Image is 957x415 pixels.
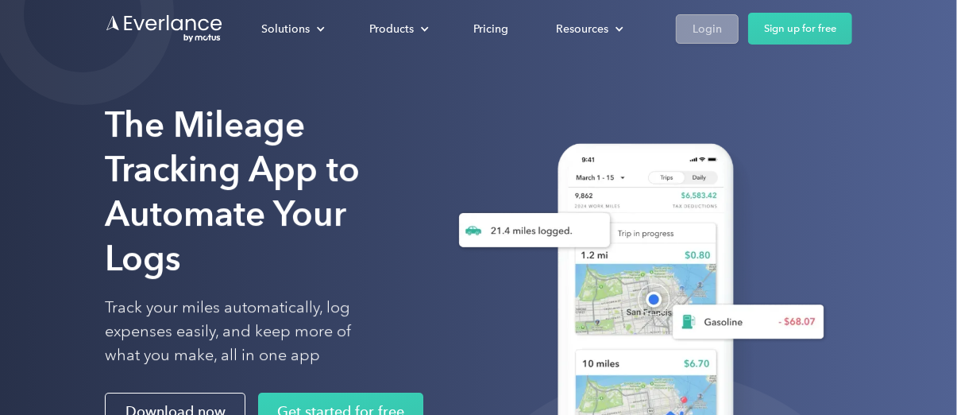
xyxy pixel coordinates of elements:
div: Products [353,15,442,43]
div: Resources [556,19,608,39]
div: Login [693,19,722,39]
div: Solutions [261,19,310,39]
div: Resources [540,15,636,43]
a: Go to homepage [105,14,224,44]
div: Products [369,19,414,39]
div: Pricing [473,19,508,39]
p: Track your miles automatically, log expenses easily, and keep more of what you make, all in one app [105,296,378,367]
a: Login [676,14,739,44]
strong: The Mileage Tracking App to Automate Your Logs [105,103,360,279]
a: Sign up for free [748,13,852,45]
div: Solutions [245,15,338,43]
a: Pricing [457,15,524,43]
